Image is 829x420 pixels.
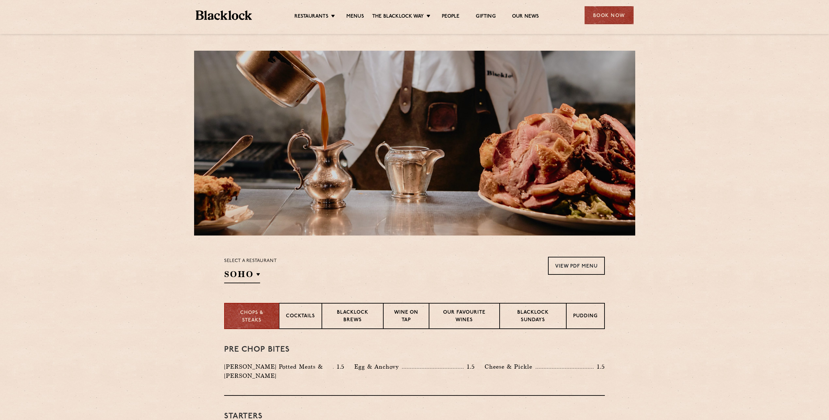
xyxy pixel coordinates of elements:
a: Menus [346,13,364,21]
div: Book Now [585,6,634,24]
h2: SOHO [224,269,260,283]
p: Wine on Tap [390,309,422,324]
p: 1.5 [594,362,605,371]
h3: Pre Chop Bites [224,345,605,354]
a: Restaurants [294,13,328,21]
p: 1.5 [334,362,345,371]
p: Cheese & Pickle [485,362,536,371]
p: Cocktails [286,313,315,321]
a: View PDF Menu [548,257,605,275]
p: Egg & Anchovy [354,362,402,371]
p: [PERSON_NAME] Potted Meats & [PERSON_NAME] [224,362,333,380]
p: 1.5 [464,362,475,371]
p: Blacklock Sundays [506,309,559,324]
a: Our News [512,13,539,21]
img: BL_Textured_Logo-footer-cropped.svg [196,10,252,20]
p: Select a restaurant [224,257,277,265]
p: Our favourite wines [436,309,492,324]
p: Pudding [573,313,598,321]
a: Gifting [476,13,495,21]
a: People [442,13,459,21]
a: The Blacklock Way [372,13,424,21]
p: Chops & Steaks [231,309,272,324]
p: Blacklock Brews [329,309,376,324]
